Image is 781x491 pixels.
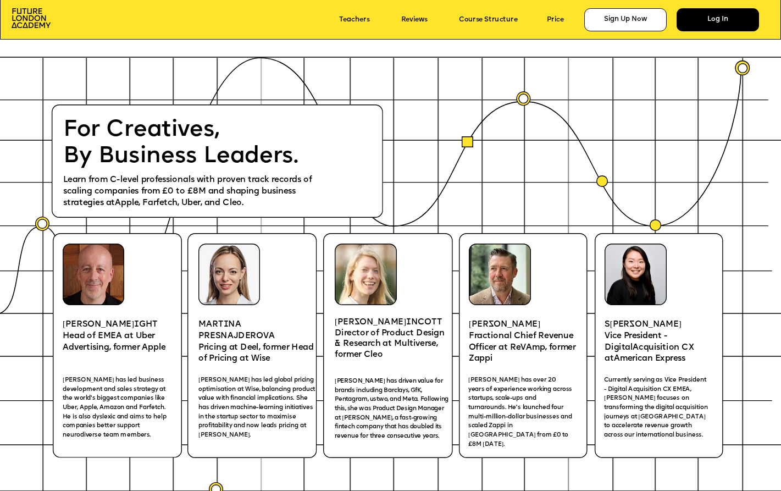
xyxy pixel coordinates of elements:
[339,16,370,24] a: Teachers
[605,321,610,329] span: S
[198,321,275,340] span: NA PRESNAJDEROVA
[469,330,579,365] p: Fractional Chief Revenue Officer at ReV mp, former Zappi
[63,377,168,438] span: [PERSON_NAME] has led business development and sales strategy at the world's biggest companies li...
[63,144,318,170] p: By Business Leaders.
[335,329,453,361] p: Director of Product Design & Research at Multiverse, former Cleo
[63,117,318,144] p: For Creatives,
[605,330,717,365] p: Vice President - Digital cquisition CX at merican Express
[401,16,427,24] a: Reviews
[63,321,134,329] span: [PERSON_NAME]
[610,321,681,329] span: [PERSON_NAME]
[198,377,317,438] span: [PERSON_NAME] has led global pricing optimisation at Wise, balancing product value with financial...
[469,321,540,329] span: [PERSON_NAME]
[63,174,328,208] p: Learn from C-level professionals with proven track records of scaling companies from £0 to £8M an...
[459,16,518,24] a: Course Structure
[115,198,243,207] span: Apple, Farfetch, Uber, and Cleo.
[134,321,139,329] span: I
[633,343,639,351] span: A
[604,377,710,438] span: Currently serving as Vice President - Digital Acquisition CX EMEA, [PERSON_NAME] focuses on trans...
[406,319,411,327] span: I
[526,343,532,351] span: A
[335,319,406,327] span: [PERSON_NAME]
[411,319,442,327] span: NCOTT
[198,321,224,329] span: MART
[63,332,165,351] span: Head of EMEA at Uber Advertising, former Apple
[335,378,450,439] span: [PERSON_NAME] has driven value for brands including Barclays, GfK, Pentagram, ustwo, and Meta. Fo...
[468,377,574,448] span: [PERSON_NAME] has over 20 years of experience working across startups, scale-ups and turnarounds....
[139,321,158,329] span: GHT
[198,341,314,365] p: Pricing at Deel, former Head of Pricing at Wise
[613,355,619,363] span: A
[547,16,564,24] a: Price
[12,8,51,28] img: image-aac980e9-41de-4c2d-a048-f29dd30a0068.png
[224,321,228,329] span: I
